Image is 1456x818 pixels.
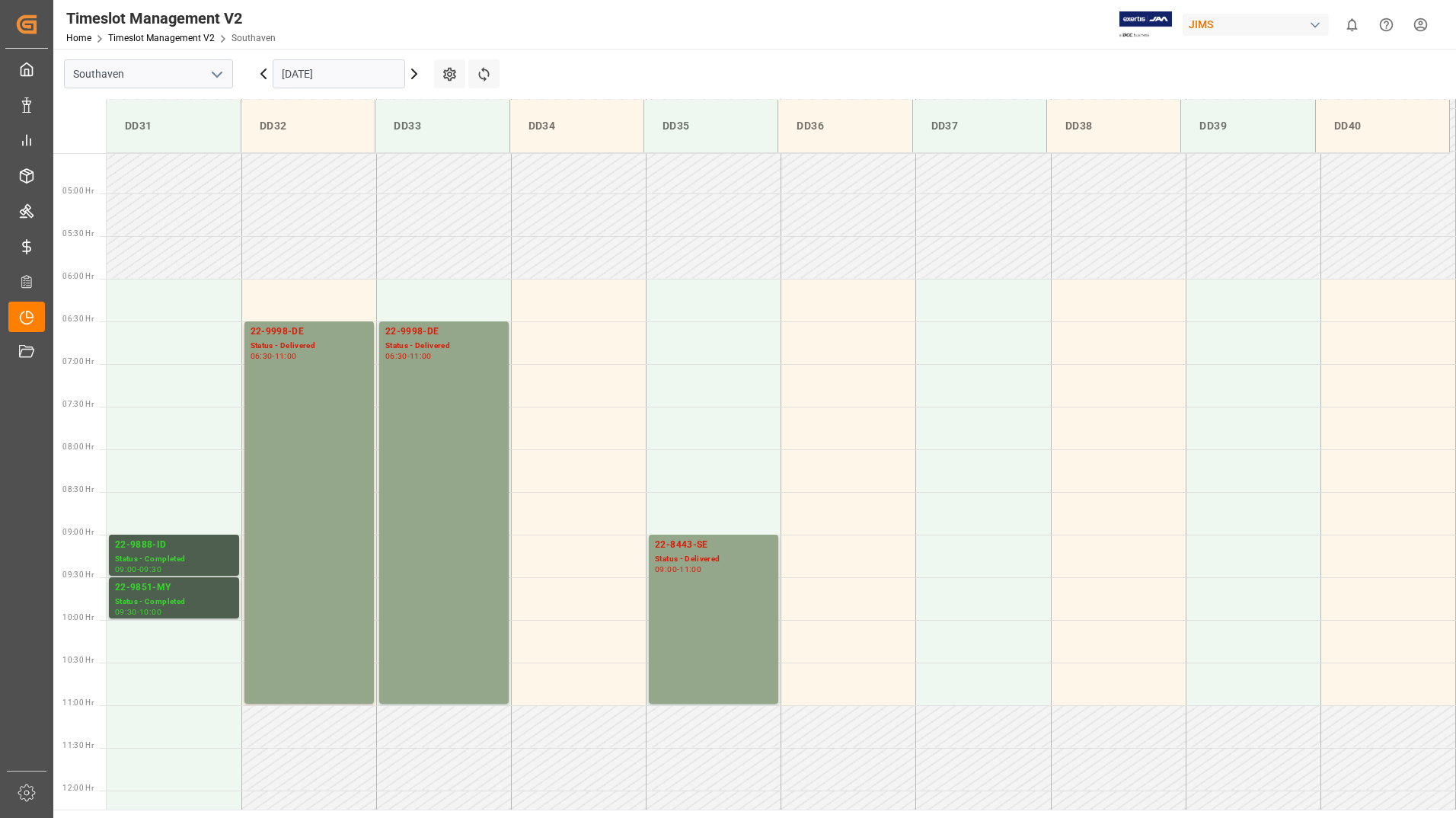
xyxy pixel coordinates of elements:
[62,357,94,366] span: 07:00 Hr
[254,112,362,140] div: DD32
[1193,112,1302,140] div: DD39
[62,229,94,238] span: 05:30 Hr
[1183,10,1335,39] button: JIMS
[1183,14,1329,36] div: JIMS
[275,353,297,359] div: 11:00
[62,400,94,408] span: 07:30 Hr
[115,596,233,609] div: Status - Completed
[205,62,228,86] button: open menu
[272,353,274,359] div: -
[385,340,503,353] div: Status - Delivered
[1369,8,1403,42] button: Help Center
[62,315,94,323] span: 06:30 Hr
[273,59,405,88] input: DD.MM.YYYY
[385,324,503,340] div: 22-9998-DE
[119,112,228,140] div: DD31
[1335,8,1369,42] button: show 0 new notifications
[407,353,410,359] div: -
[62,698,94,707] span: 11:00 Hr
[115,538,233,553] div: 22-9888-ID
[62,187,94,195] span: 05:00 Hr
[925,112,1034,140] div: DD37
[115,580,233,596] div: 22-9851-MY
[655,566,677,573] div: 09:00
[62,784,94,792] span: 12:00 Hr
[1059,112,1168,140] div: DD38
[137,609,139,615] div: -
[115,553,233,566] div: Status - Completed
[790,112,899,140] div: DD36
[656,112,765,140] div: DD35
[62,570,94,579] span: 09:30 Hr
[139,566,161,573] div: 09:30
[62,656,94,664] span: 10:30 Hr
[677,566,679,573] div: -
[655,553,772,566] div: Status - Delivered
[62,485,94,494] span: 08:30 Hr
[137,566,139,573] div: -
[251,353,273,359] div: 06:30
[115,566,137,573] div: 09:00
[522,112,631,140] div: DD34
[62,741,94,749] span: 11:30 Hr
[62,613,94,621] span: 10:00 Hr
[66,7,276,30] div: Timeslot Management V2
[251,324,368,340] div: 22-9998-DE
[1119,11,1172,38] img: Exertis%20JAM%20-%20Email%20Logo.jpg_1722504956.jpg
[385,353,407,359] div: 06:30
[62,443,94,451] span: 08:00 Hr
[62,272,94,280] span: 06:00 Hr
[108,33,215,43] a: Timeslot Management V2
[1328,112,1437,140] div: DD40
[115,609,137,615] div: 09:30
[388,112,497,140] div: DD33
[410,353,432,359] div: 11:00
[62,528,94,536] span: 09:00 Hr
[139,609,161,615] div: 10:00
[655,538,772,553] div: 22-8443-SE
[679,566,701,573] div: 11:00
[251,340,368,353] div: Status - Delivered
[66,33,91,43] a: Home
[64,59,233,88] input: Type to search/select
